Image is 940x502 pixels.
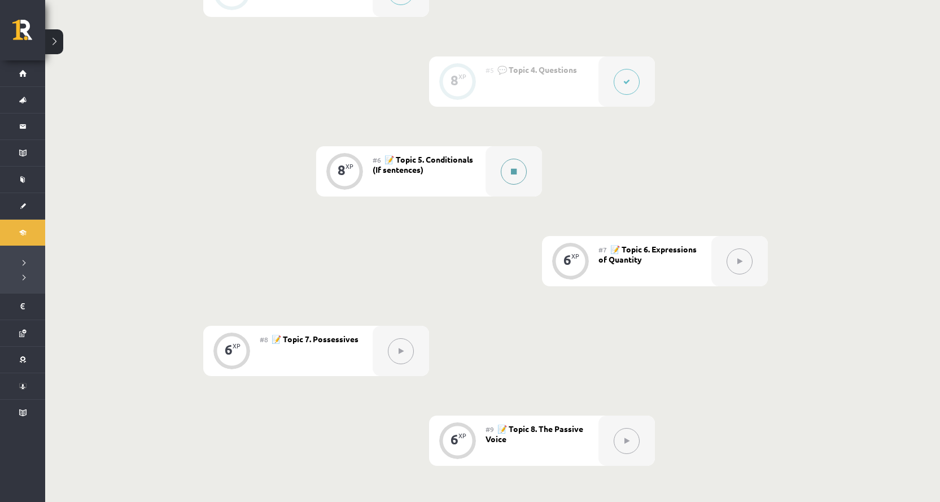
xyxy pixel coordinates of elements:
span: 📝 Topic 6. Expressions of Quantity [598,244,697,264]
span: #9 [486,425,494,434]
span: 📝 Topic 5. Conditionals (If sentences) [373,154,473,174]
a: Rīgas 1. Tālmācības vidusskola [12,20,45,48]
div: XP [571,253,579,259]
span: #6 [373,155,381,164]
div: XP [458,433,466,439]
div: 8 [338,165,346,175]
span: #8 [260,335,268,344]
span: 📝 Topic 8. The Passive Voice [486,424,583,444]
div: XP [233,343,241,349]
div: 6 [225,344,233,355]
div: XP [346,163,353,169]
span: 💬 Topic 4. Questions [497,64,577,75]
div: XP [458,73,466,80]
span: #7 [598,245,607,254]
span: #5 [486,66,494,75]
span: 📝 Topic 7. Possessives [272,334,358,344]
div: 6 [451,434,458,444]
div: 6 [563,255,571,265]
div: 8 [451,75,458,85]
